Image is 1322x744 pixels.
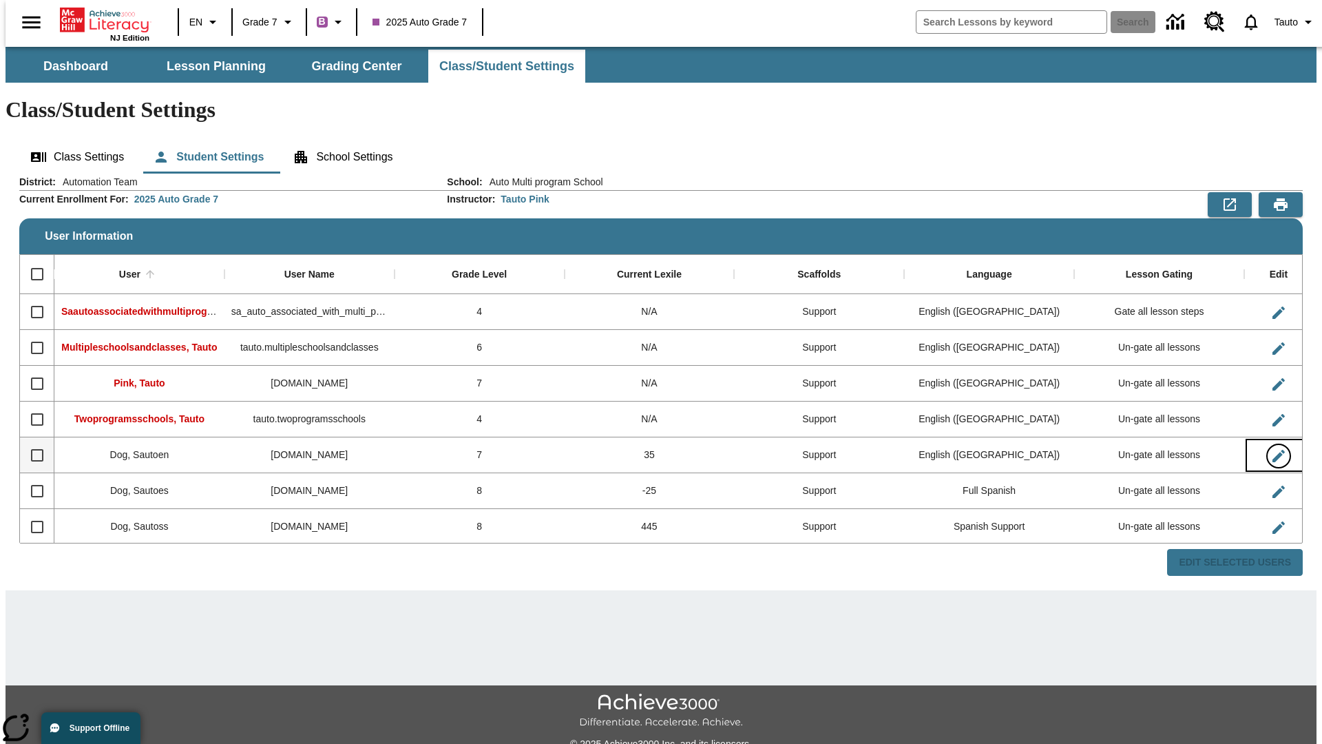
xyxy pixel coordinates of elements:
div: Spanish Support [904,509,1074,545]
h2: School : [447,176,482,188]
button: Grading Center [288,50,426,83]
div: sa_auto_associated_with_multi_program_classes [224,294,395,330]
div: Support [734,402,904,437]
button: Support Offline [41,712,140,744]
span: Multipleschoolsandclasses, Tauto [61,342,217,353]
div: Un-gate all lessons [1074,437,1244,473]
span: Dog, Sautoen [110,449,169,460]
div: Current Lexile [617,269,682,281]
div: SubNavbar [6,47,1316,83]
div: sautoss.dog [224,509,395,545]
div: User Name [284,269,335,281]
div: 2025 Auto Grade 7 [134,192,218,206]
div: Edit [1270,269,1288,281]
div: 8 [395,473,565,509]
img: Achieve3000 Differentiate Accelerate Achieve [579,694,743,729]
div: English (US) [904,366,1074,402]
div: N/A [565,366,735,402]
div: Support [734,330,904,366]
div: SubNavbar [6,50,587,83]
div: Un-gate all lessons [1074,330,1244,366]
div: User [119,269,140,281]
span: Saautoassociatedwithmultiprogr, Saautoassociatedwithmultiprogr [61,306,365,317]
span: EN [189,15,202,30]
div: Scaffolds [797,269,841,281]
button: Open side menu [11,2,52,43]
div: 6 [395,330,565,366]
input: search field [916,11,1106,33]
span: Pink, Tauto [114,378,165,389]
h2: Instructor : [447,194,495,205]
div: 35 [565,437,735,473]
div: Home [60,5,149,42]
span: Twoprogramsschools, Tauto [74,413,204,424]
span: Tauto [1274,15,1298,30]
a: Home [60,6,149,34]
span: 2025 Auto Grade 7 [373,15,468,30]
div: Grade Level [452,269,507,281]
div: Un-gate all lessons [1074,473,1244,509]
span: NJ Edition [110,34,149,42]
span: B [319,13,326,30]
div: -25 [565,473,735,509]
div: Support [734,509,904,545]
button: Class/Student Settings [428,50,585,83]
button: Edit User [1265,406,1292,434]
div: 7 [395,366,565,402]
span: Support Offline [70,723,129,733]
div: English (US) [904,294,1074,330]
div: sautoen.dog [224,437,395,473]
div: sautoes.dog [224,473,395,509]
button: Print Preview [1259,192,1303,217]
div: N/A [565,402,735,437]
div: Language [967,269,1012,281]
button: Student Settings [142,141,275,174]
span: User Information [45,230,133,242]
div: tauto.multipleschoolsandclasses [224,330,395,366]
div: 4 [395,402,565,437]
div: 8 [395,509,565,545]
div: English (US) [904,402,1074,437]
div: Support [734,366,904,402]
div: Support [734,294,904,330]
div: 445 [565,509,735,545]
div: N/A [565,294,735,330]
div: 7 [395,437,565,473]
div: User Information [19,175,1303,577]
div: Un-gate all lessons [1074,402,1244,437]
button: Boost Class color is purple. Change class color [311,10,352,34]
button: Edit User [1265,299,1292,327]
span: Dog, Sautoss [110,521,168,532]
div: Full Spanish [904,473,1074,509]
h1: Class/Student Settings [6,97,1316,123]
div: English (US) [904,330,1074,366]
div: tauto.twoprogramsschools [224,402,395,437]
div: 4 [395,294,565,330]
span: Automation Team [56,175,138,189]
div: Gate all lesson steps [1074,294,1244,330]
div: Class/Student Settings [19,141,1303,174]
span: Dog, Sautoes [110,485,169,496]
div: Tauto Pink [501,192,549,206]
button: Export to CSV [1208,192,1252,217]
div: Support [734,437,904,473]
button: Edit User [1265,442,1292,470]
button: Edit User [1265,514,1292,541]
button: Edit User [1265,335,1292,362]
button: Lesson Planning [147,50,285,83]
div: Support [734,473,904,509]
button: Profile/Settings [1269,10,1322,34]
button: Edit User [1265,371,1292,398]
span: Auto Multi program School [483,175,603,189]
button: Dashboard [7,50,145,83]
a: Data Center [1158,3,1196,41]
span: Grade 7 [242,15,277,30]
button: Language: EN, Select a language [183,10,227,34]
button: School Settings [282,141,403,174]
h2: Current Enrollment For : [19,194,129,205]
h2: District : [19,176,56,188]
div: Un-gate all lessons [1074,509,1244,545]
div: tauto.pink [224,366,395,402]
a: Notifications [1233,4,1269,40]
button: Grade: Grade 7, Select a grade [237,10,302,34]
